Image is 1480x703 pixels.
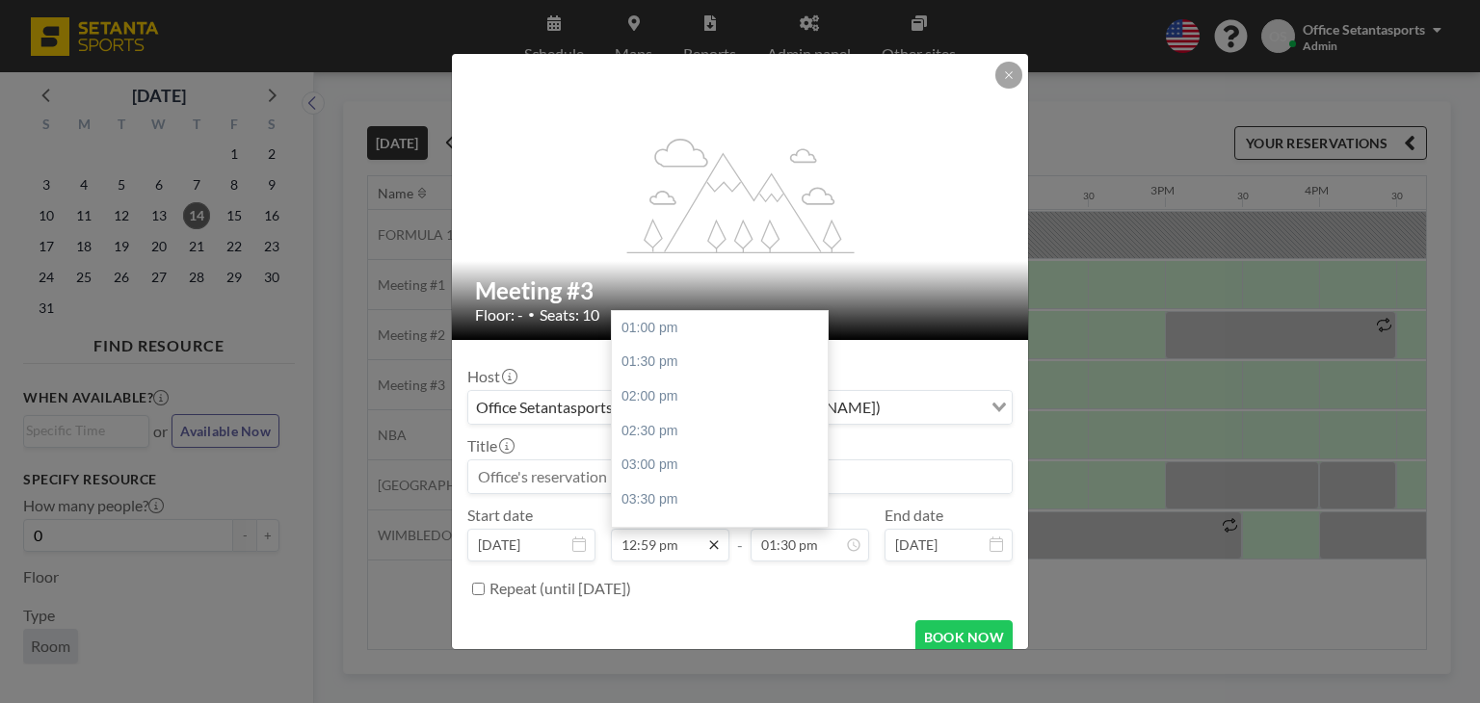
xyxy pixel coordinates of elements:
div: 04:00 pm [612,516,837,551]
div: 02:30 pm [612,414,837,449]
div: 01:30 pm [612,345,837,379]
span: - [737,512,743,555]
span: Office Setantasports ([EMAIL_ADDRESS][DOMAIN_NAME]) [472,395,885,420]
div: 02:00 pm [612,379,837,414]
label: Start date [467,506,533,525]
div: Search for option [468,391,1012,424]
div: 01:00 pm [612,311,837,346]
span: • [528,307,535,322]
span: Floor: - [475,305,523,325]
label: End date [885,506,943,525]
input: Search for option [886,395,980,420]
div: 03:30 pm [612,482,837,517]
button: BOOK NOW [915,620,1013,654]
label: Host [467,367,515,386]
div: 03:00 pm [612,448,837,482]
input: Office's reservation [468,460,1012,493]
g: flex-grow: 1.2; [627,138,855,253]
h2: Meeting #3 [475,276,1007,305]
label: Title [467,436,513,456]
span: Seats: 10 [540,305,599,325]
label: Repeat (until [DATE]) [489,579,631,598]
